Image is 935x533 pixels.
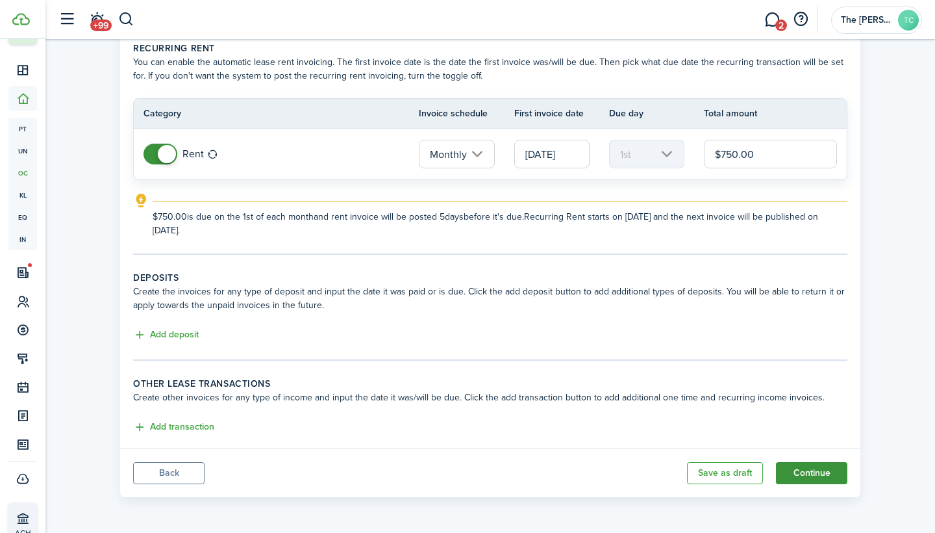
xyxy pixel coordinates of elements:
[133,271,847,285] wizard-step-header-title: Deposits
[841,16,893,25] span: The Clarence Mason Group LLC
[8,118,37,140] a: pt
[419,107,514,120] th: Invoice schedule
[514,140,590,168] input: mm/dd/yyyy
[133,55,847,83] wizard-step-header-description: You can enable the automatic lease rent invoicing. The first invoice date is the date the first i...
[133,285,847,312] wizard-step-header-description: Create the invoices for any type of deposit and input the date it was paid or is due. Click the a...
[133,391,847,404] wizard-step-header-description: Create other invoices for any type of income and input the date it was/will be due. Click the add...
[153,210,847,237] explanation-description: $750.00 is due on the 1st of each month and rent invoice will be posted 5 days before it's due. R...
[90,19,112,31] span: +99
[790,8,812,31] button: Open resource center
[514,107,609,120] th: First invoice date
[133,193,149,209] i: outline
[8,228,37,250] a: in
[133,420,214,435] button: Add transaction
[8,206,37,228] a: eq
[55,7,79,32] button: Open sidebar
[133,377,847,391] wizard-step-header-title: Other lease transactions
[704,140,837,168] input: 0.00
[118,8,134,31] button: Search
[704,107,847,120] th: Total amount
[12,13,30,25] img: TenantCloud
[8,162,37,184] a: oc
[609,107,704,120] th: Due day
[84,3,109,36] a: Notifications
[134,107,419,120] th: Category
[8,184,37,206] a: kl
[687,462,763,484] button: Save as draft
[133,42,847,55] wizard-step-header-title: Recurring rent
[133,462,205,484] button: Back
[776,462,847,484] button: Continue
[8,140,37,162] a: un
[775,19,787,31] span: 2
[133,328,199,343] button: Add deposit
[898,10,919,31] avatar-text: TC
[760,3,784,36] a: Messaging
